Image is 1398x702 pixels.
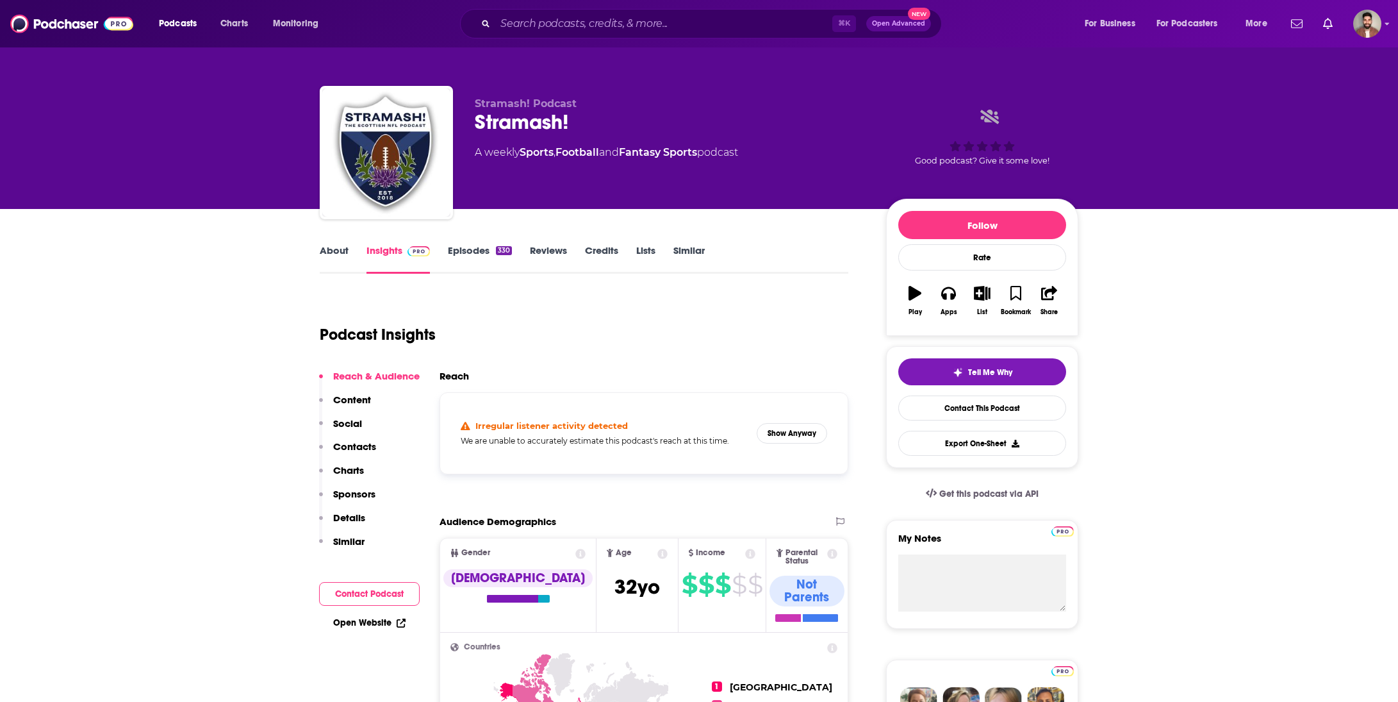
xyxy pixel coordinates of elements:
button: Open AdvancedNew [866,16,931,31]
a: Pro website [1051,664,1074,676]
button: Social [319,417,362,441]
button: Sponsors [319,488,375,512]
span: and [599,146,619,158]
img: Podchaser Pro [407,246,430,256]
button: Follow [898,211,1066,239]
p: Details [333,512,365,524]
div: A weekly podcast [475,145,738,160]
button: Details [319,512,365,535]
p: Similar [333,535,365,547]
a: Charts [212,13,256,34]
p: Contacts [333,440,376,453]
h4: Irregular listener activity detected [475,421,628,431]
span: Charts [220,15,248,33]
span: New [908,8,931,20]
span: Get this podcast via API [939,489,1039,499]
span: Monitoring [273,15,318,33]
a: Open Website [333,617,406,628]
a: Credits [585,244,618,274]
button: Contacts [319,440,376,464]
div: Apps [941,308,957,316]
span: Open Advanced [872,21,925,27]
span: Income [696,549,725,557]
h2: Audience Demographics [440,515,556,528]
button: open menu [150,13,213,34]
span: ⌘ K [832,15,856,32]
button: open menu [1076,13,1151,34]
a: Reviews [530,244,567,274]
p: Content [333,394,371,406]
p: Reach & Audience [333,370,420,382]
a: Get this podcast via API [916,478,1049,510]
button: List [966,278,999,324]
img: tell me why sparkle [953,367,963,378]
button: open menu [1237,13,1283,34]
div: Search podcasts, credits, & more... [472,9,954,38]
a: Fantasy Sports [619,146,697,158]
p: Sponsors [333,488,375,500]
button: Charts [319,464,364,488]
label: My Notes [898,532,1066,555]
span: [GEOGRAPHIC_DATA] [730,681,832,693]
span: Podcasts [159,15,197,33]
div: Not Parents [769,576,844,606]
span: Parental Status [785,549,825,565]
button: Apps [932,278,965,324]
div: List [977,308,987,316]
span: Good podcast? Give it some love! [915,156,1049,165]
a: Pro website [1051,524,1074,537]
img: Podchaser Pro [1051,526,1074,537]
img: Podchaser - Follow, Share and Rate Podcasts [10,12,133,36]
a: Similar [673,244,705,274]
a: Contact This Podcast [898,396,1066,421]
h5: We are unable to accurately estimate this podcast's reach at this time. [461,436,746,446]
span: Age [616,549,632,557]
img: Podchaser Pro [1051,666,1074,676]
button: Similar [319,535,365,559]
div: Rate [898,244,1066,271]
span: Tell Me Why [968,367,1012,378]
span: $ [732,574,746,595]
span: 1 [712,681,722,692]
a: About [320,244,349,274]
input: Search podcasts, credits, & more... [495,13,832,34]
span: Gender [461,549,490,557]
span: Countries [464,643,500,651]
a: Football [555,146,599,158]
p: Charts [333,464,364,476]
button: Show Anyway [757,423,827,444]
span: Stramash! Podcast [475,97,577,110]
span: 32 yo [614,574,660,599]
span: , [554,146,555,158]
span: $ [682,574,697,595]
p: Social [333,417,362,430]
div: Play [909,308,922,316]
div: [DEMOGRAPHIC_DATA] [443,569,593,587]
span: Logged in as calmonaghan [1353,10,1381,38]
div: Good podcast? Give it some love! [886,97,1078,177]
button: open menu [1148,13,1237,34]
button: Content [319,394,371,417]
h1: Podcast Insights [320,325,436,344]
div: 330 [496,246,512,255]
button: open menu [264,13,335,34]
a: Stramash! [322,88,450,217]
button: tell me why sparkleTell Me Why [898,358,1066,385]
button: Share [1033,278,1066,324]
img: User Profile [1353,10,1381,38]
button: Bookmark [999,278,1032,324]
button: Reach & Audience [319,370,420,394]
span: $ [715,574,730,595]
button: Show profile menu [1353,10,1381,38]
span: $ [698,574,714,595]
a: Sports [520,146,554,158]
a: Show notifications dropdown [1318,13,1338,35]
a: Lists [636,244,655,274]
span: $ [748,574,762,595]
div: Bookmark [1001,308,1031,316]
a: InsightsPodchaser Pro [366,244,430,274]
div: Share [1040,308,1058,316]
span: For Business [1085,15,1135,33]
button: Contact Podcast [319,582,420,606]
